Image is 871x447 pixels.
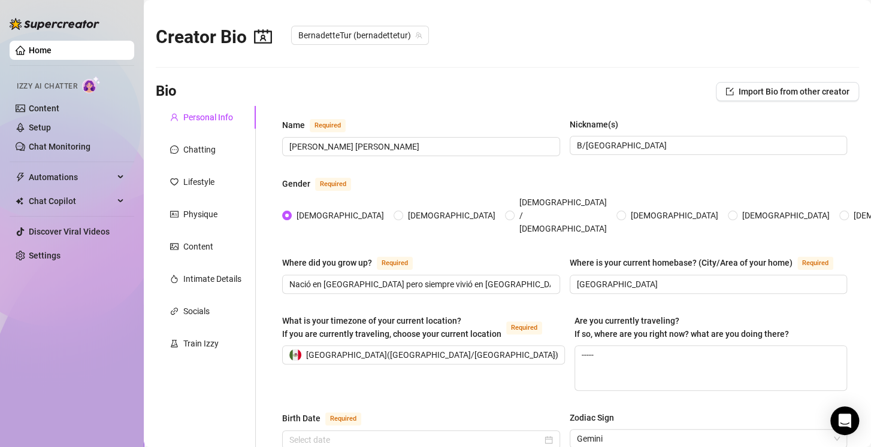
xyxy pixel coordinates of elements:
span: [DEMOGRAPHIC_DATA] / [DEMOGRAPHIC_DATA] [515,196,612,235]
a: Discover Viral Videos [29,227,110,236]
span: contacts [254,28,272,45]
label: Name [282,118,359,132]
input: Nickname(s) [577,139,838,152]
span: Required [377,257,413,270]
div: Gender [282,177,310,190]
div: Name [282,118,305,132]
div: Socials [183,305,210,318]
span: idcard [170,210,179,218]
span: Chat Copilot [29,191,114,211]
div: Zodiac Sign [570,411,614,424]
label: Birth Date [282,411,374,425]
a: Content [29,104,59,113]
span: Automations [29,168,114,187]
span: team [415,32,422,39]
label: Gender [282,177,364,191]
input: Name [289,140,551,153]
span: Required [325,412,361,425]
div: Open Intercom Messenger [830,406,859,435]
div: Train Izzy [183,337,219,350]
label: Where is your current homebase? (City/Area of your home) [570,256,846,270]
h2: Creator Bio [156,26,272,48]
img: AI Chatter [82,76,101,93]
div: Intimate Details [183,272,241,285]
h3: Bio [156,82,177,101]
label: Zodiac Sign [570,411,622,424]
span: Are you currently traveling? If so, where are you right now? what are you doing there? [574,316,789,339]
div: Where is your current homebase? (City/Area of your home) [570,256,793,269]
div: Lifestyle [183,175,214,188]
a: Settings [29,251,61,260]
span: Required [797,257,833,270]
span: Required [506,321,542,335]
span: heart [170,178,179,186]
div: Birth Date [282,412,320,425]
img: mx [289,349,301,361]
div: Content [183,240,213,253]
span: [DEMOGRAPHIC_DATA] [292,209,389,222]
a: Setup [29,123,51,132]
div: Nickname(s) [570,118,618,131]
span: thunderbolt [16,172,25,182]
input: Where is your current homebase? (City/Area of your home) [577,278,838,291]
input: Where did you grow up? [289,278,551,291]
span: [DEMOGRAPHIC_DATA] [626,209,723,222]
span: [DEMOGRAPHIC_DATA] [737,209,834,222]
span: Required [315,178,351,191]
img: logo-BBDzfeDw.svg [10,18,99,30]
img: Chat Copilot [16,197,23,205]
div: Where did you grow up? [282,256,372,269]
label: Nickname(s) [570,118,627,131]
span: link [170,307,179,315]
span: BernadetteTur (bernadettetur) [298,26,422,44]
input: Birth Date [289,433,542,446]
span: picture [170,242,179,251]
span: [DEMOGRAPHIC_DATA] [403,209,500,222]
a: Chat Monitoring [29,142,90,151]
span: import [725,87,734,96]
span: experiment [170,339,179,348]
div: Physique [183,208,217,221]
div: Personal Info [183,111,233,124]
a: Home [29,45,52,55]
textarea: ----- [575,346,847,390]
button: Import Bio from other creator [716,82,859,101]
span: Izzy AI Chatter [17,81,77,92]
span: fire [170,275,179,283]
span: What is your timezone of your current location? If you are currently traveling, choose your curre... [282,316,501,339]
label: Where did you grow up? [282,256,426,270]
div: Chatting [183,143,216,156]
span: user [170,113,179,121]
span: Required [310,119,346,132]
span: Import Bio from other creator [739,87,849,96]
span: [GEOGRAPHIC_DATA] ( [GEOGRAPHIC_DATA]/[GEOGRAPHIC_DATA] ) [306,346,558,364]
span: message [170,145,179,154]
